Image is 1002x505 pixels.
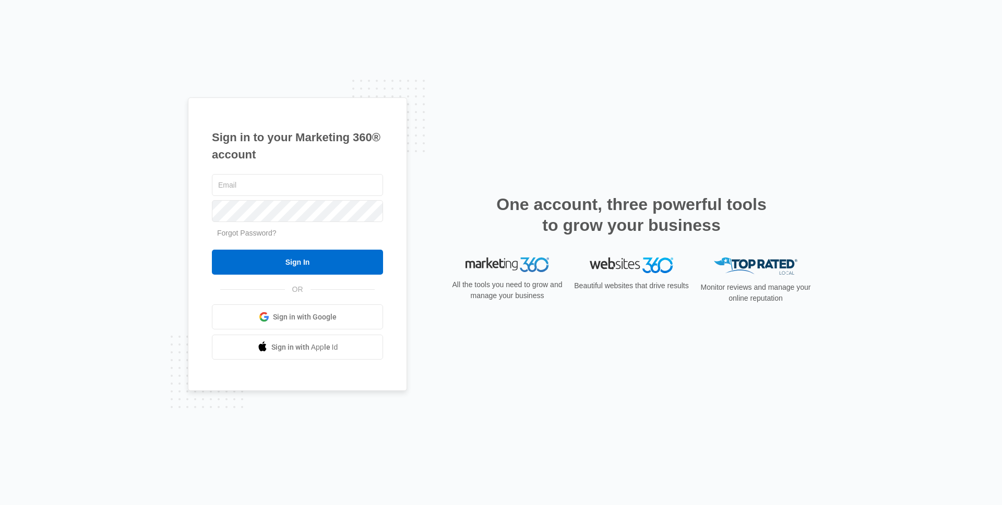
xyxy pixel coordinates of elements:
[212,335,383,360] a: Sign in with Apple Id
[466,257,549,272] img: Marketing 360
[273,312,337,323] span: Sign in with Google
[590,257,673,273] img: Websites 360
[217,229,277,237] a: Forgot Password?
[573,280,690,291] p: Beautiful websites that drive results
[212,304,383,329] a: Sign in with Google
[493,194,770,236] h2: One account, three powerful tools to grow your business
[697,282,814,304] p: Monitor reviews and manage your online reputation
[271,342,338,353] span: Sign in with Apple Id
[212,174,383,196] input: Email
[212,129,383,163] h1: Sign in to your Marketing 360® account
[212,250,383,275] input: Sign In
[714,257,797,275] img: Top Rated Local
[285,284,311,295] span: OR
[449,279,566,301] p: All the tools you need to grow and manage your business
